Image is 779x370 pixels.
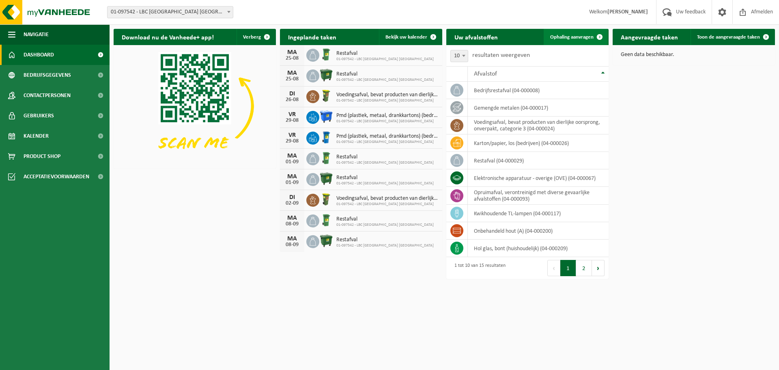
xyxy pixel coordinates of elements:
div: 1 tot 10 van 15 resultaten [450,259,506,277]
span: Gebruikers [24,106,54,126]
h2: Ingeplande taken [280,29,344,45]
div: 29-08 [284,118,300,123]
span: Voedingsafval, bevat producten van dierlijke oorsprong, onverpakt, categorie 3 [336,195,438,202]
label: resultaten weergeven [472,52,530,58]
button: Previous [547,260,560,276]
div: 29-08 [284,138,300,144]
div: MA [284,215,300,221]
button: 1 [560,260,576,276]
span: Bedrijfsgegevens [24,65,71,85]
img: WB-1100-HPE-BE-04 [319,110,333,123]
div: 25-08 [284,56,300,61]
button: Verberg [237,29,275,45]
div: VR [284,111,300,118]
span: 10 [450,50,468,62]
span: Restafval [336,50,434,57]
div: 01-09 [284,180,300,186]
img: WB-0240-HPE-GN-01 [319,213,333,227]
a: Toon de aangevraagde taken [691,29,774,45]
img: WB-1100-HPE-GN-01 [319,234,333,248]
span: Voedingsafval, bevat producten van dierlijke oorsprong, onverpakt, categorie 3 [336,92,438,98]
span: Restafval [336,237,434,243]
img: WB-0060-HPE-GN-50 [319,193,333,206]
img: WB-0240-HPE-GN-01 [319,151,333,165]
a: Bekijk uw kalender [379,29,441,45]
span: Dashboard [24,45,54,65]
span: Restafval [336,216,434,223]
td: elektronische apparatuur - overige (OVE) (04-000067) [468,169,609,187]
div: DI [284,91,300,97]
span: Restafval [336,71,434,78]
span: Bekijk uw kalender [385,35,427,40]
td: karton/papier, los (bedrijven) (04-000026) [468,134,609,152]
td: kwikhoudende TL-lampen (04-000117) [468,205,609,222]
span: Navigatie [24,24,49,45]
div: 25-08 [284,76,300,82]
span: 01-097542 - LBC [GEOGRAPHIC_DATA] [GEOGRAPHIC_DATA] [336,243,434,248]
img: WB-0240-HPE-GN-01 [319,48,333,61]
img: WB-0240-HPE-BE-01 [319,130,333,144]
span: 01-097542 - LBC ANTWERPEN NV - ANTWERPEN [108,6,233,18]
span: Restafval [336,154,434,160]
button: Next [592,260,605,276]
span: Afvalstof [474,71,497,77]
div: 26-08 [284,97,300,103]
img: WB-0060-HPE-GN-50 [319,89,333,103]
td: onbehandeld hout (A) (04-000200) [468,222,609,240]
img: WB-1100-HPE-GN-01 [319,68,333,82]
span: Verberg [243,35,261,40]
button: 2 [576,260,592,276]
span: Product Shop [24,146,60,167]
h2: Uw afvalstoffen [446,29,506,45]
div: MA [284,173,300,180]
span: 01-097542 - LBC [GEOGRAPHIC_DATA] [GEOGRAPHIC_DATA] [336,181,434,186]
div: MA [284,153,300,159]
td: gemengde metalen (04-000017) [468,99,609,117]
div: 08-09 [284,242,300,248]
div: MA [284,70,300,76]
span: Kalender [24,126,49,146]
div: MA [284,49,300,56]
div: 08-09 [284,221,300,227]
span: 01-097542 - LBC [GEOGRAPHIC_DATA] [GEOGRAPHIC_DATA] [336,98,438,103]
span: Restafval [336,175,434,181]
td: restafval (04-000029) [468,152,609,169]
div: DI [284,194,300,201]
span: Ophaling aanvragen [550,35,594,40]
h2: Aangevraagde taken [613,29,686,45]
div: 01-09 [284,159,300,165]
span: 01-097542 - LBC [GEOGRAPHIC_DATA] [GEOGRAPHIC_DATA] [336,202,438,207]
td: opruimafval, verontreinigd met diverse gevaarlijke afvalstoffen (04-000093) [468,187,609,205]
a: Ophaling aanvragen [544,29,608,45]
td: voedingsafval, bevat producten van dierlijke oorsprong, onverpakt, categorie 3 (04-000024) [468,117,609,134]
span: 01-097542 - LBC [GEOGRAPHIC_DATA] [GEOGRAPHIC_DATA] [336,160,434,165]
p: Geen data beschikbaar. [621,52,767,58]
span: Pmd (plastiek, metaal, drankkartons) (bedrijven) [336,113,438,119]
span: 10 [451,50,468,62]
span: 01-097542 - LBC [GEOGRAPHIC_DATA] [GEOGRAPHIC_DATA] [336,140,438,145]
span: Contactpersonen [24,85,71,106]
span: Toon de aangevraagde taken [697,35,760,40]
div: MA [284,236,300,242]
span: Pmd (plastiek, metaal, drankkartons) (bedrijven) [336,133,438,140]
img: Download de VHEPlus App [114,45,276,167]
div: VR [284,132,300,138]
td: hol glas, bont (huishoudelijk) (04-000209) [468,240,609,257]
td: bedrijfsrestafval (04-000008) [468,82,609,99]
strong: [PERSON_NAME] [607,9,648,15]
span: 01-097542 - LBC [GEOGRAPHIC_DATA] [GEOGRAPHIC_DATA] [336,78,434,82]
span: 01-097542 - LBC ANTWERPEN NV - ANTWERPEN [107,6,233,18]
div: 02-09 [284,201,300,206]
span: 01-097542 - LBC [GEOGRAPHIC_DATA] [GEOGRAPHIC_DATA] [336,57,434,62]
img: WB-1100-HPE-GN-01 [319,172,333,186]
h2: Download nu de Vanheede+ app! [114,29,222,45]
span: Acceptatievoorwaarden [24,167,89,187]
span: 01-097542 - LBC [GEOGRAPHIC_DATA] [GEOGRAPHIC_DATA] [336,223,434,227]
span: 01-097542 - LBC [GEOGRAPHIC_DATA] [GEOGRAPHIC_DATA] [336,119,438,124]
